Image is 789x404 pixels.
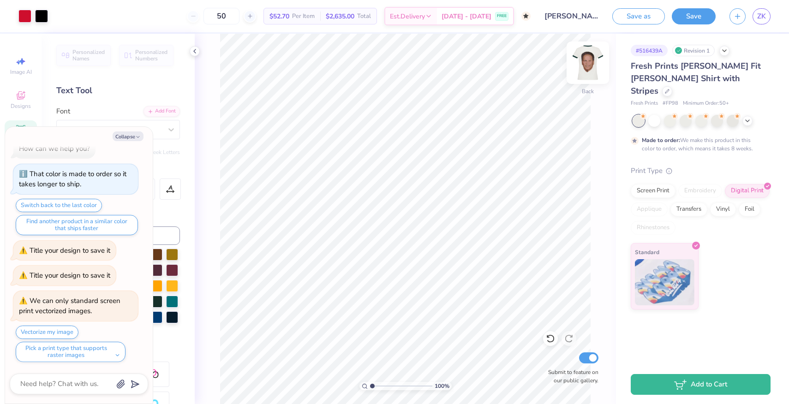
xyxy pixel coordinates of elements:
div: Digital Print [725,184,770,198]
a: ZK [753,8,771,24]
div: Applique [631,202,668,216]
div: Text Tool [56,84,180,97]
span: $52.70 [269,12,289,21]
button: Vectorize my image [16,326,78,339]
span: [DATE] - [DATE] [442,12,491,21]
button: Save [672,8,716,24]
button: Add to Cart [631,374,771,395]
img: Back [569,44,606,81]
label: Submit to feature on our public gallery. [543,368,598,385]
div: How can we help you? [19,144,90,153]
button: Pick a print type that supports raster images [16,342,126,362]
div: # 516439A [631,45,668,56]
button: Switch back to the last color [16,199,102,212]
label: Font [56,106,70,117]
div: We can only standard screen print vectorized images. [19,296,120,316]
input: – – [203,8,239,24]
span: Personalized Names [72,49,105,62]
button: Find another product in a similar color that ships faster [16,215,138,235]
span: 100 % [435,382,449,390]
button: Collapse [113,131,143,141]
div: Rhinestones [631,221,675,235]
div: Screen Print [631,184,675,198]
div: Print Type [631,166,771,176]
strong: Made to order: [642,137,680,144]
div: Revision 1 [672,45,715,56]
div: Title your design to save it [30,271,110,280]
div: We make this product in this color to order, which means it takes 8 weeks. [642,136,755,153]
div: Transfers [670,202,707,216]
button: Save as [612,8,665,24]
div: Back [582,87,594,95]
span: $2,635.00 [326,12,354,21]
div: Add Font [143,106,180,117]
span: Fresh Prints [PERSON_NAME] Fit [PERSON_NAME] Shirt with Stripes [631,60,761,96]
span: Total [357,12,371,21]
span: # FP98 [663,100,678,107]
span: Image AI [10,68,32,76]
div: That color is made to order so it takes longer to ship. [19,169,126,189]
span: FREE [497,13,507,19]
div: Title your design to save it [30,246,110,255]
span: Standard [635,247,659,257]
span: Est. Delivery [390,12,425,21]
span: Minimum Order: 50 + [683,100,729,107]
div: Embroidery [678,184,722,198]
input: Untitled Design [538,7,605,25]
img: Standard [635,259,694,305]
span: Per Item [292,12,315,21]
div: Vinyl [710,202,736,216]
span: Designs [11,102,31,110]
span: Personalized Numbers [135,49,168,62]
span: ZK [757,11,766,22]
span: Fresh Prints [631,100,658,107]
div: Foil [739,202,760,216]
